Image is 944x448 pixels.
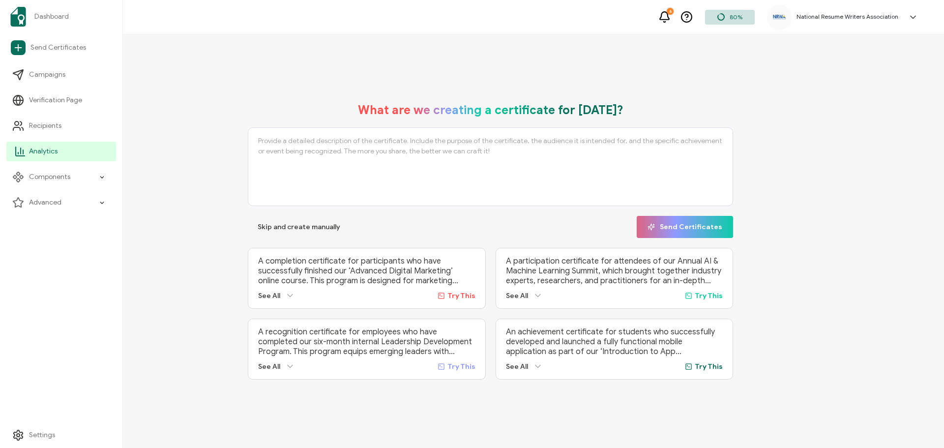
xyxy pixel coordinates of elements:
[772,13,787,21] img: 3a89a5ed-4ea7-4659-bfca-9cf609e766a4.png
[29,198,61,208] span: Advanced
[29,121,61,131] span: Recipients
[29,70,65,80] span: Campaigns
[6,116,116,136] a: Recipients
[637,216,733,238] button: Send Certificates
[248,216,350,238] button: Skip and create manually
[506,256,723,286] p: A participation certificate for attendees of our Annual AI & Machine Learning Summit, which broug...
[506,292,528,300] span: See All
[10,7,26,27] img: sertifier-logomark-colored.svg
[506,327,723,357] p: An achievement certificate for students who successfully developed and launched a fully functiona...
[895,401,944,448] iframe: Chat Widget
[34,12,69,22] span: Dashboard
[29,430,55,440] span: Settings
[447,292,475,300] span: Try This
[6,3,116,30] a: Dashboard
[695,292,723,300] span: Try This
[730,13,742,21] span: 80%
[258,292,280,300] span: See All
[258,256,475,286] p: A completion certificate for participants who have successfully finished our ‘Advanced Digital Ma...
[258,327,475,357] p: A recognition certificate for employees who have completed our six-month internal Leadership Deve...
[258,362,280,371] span: See All
[29,172,70,182] span: Components
[506,362,528,371] span: See All
[667,8,674,15] div: 6
[796,13,898,20] h5: National Resume Writers Association
[30,43,86,53] span: Send Certificates
[6,90,116,110] a: Verification Page
[6,142,116,161] a: Analytics
[29,147,58,156] span: Analytics
[447,362,475,371] span: Try This
[6,65,116,85] a: Campaigns
[648,223,722,231] span: Send Certificates
[258,224,340,231] span: Skip and create manually
[358,103,623,118] h1: What are we creating a certificate for [DATE]?
[695,362,723,371] span: Try This
[6,425,116,445] a: Settings
[29,95,82,105] span: Verification Page
[6,36,116,59] a: Send Certificates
